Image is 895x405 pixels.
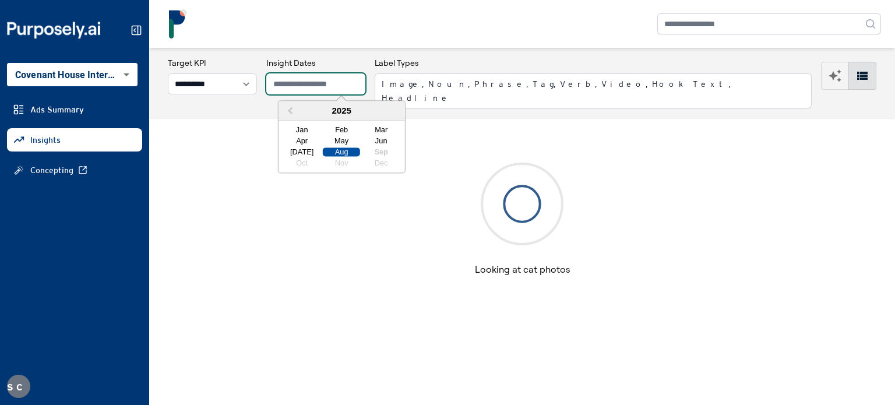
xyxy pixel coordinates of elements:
[279,101,405,121] div: 2025
[283,148,320,157] div: Choose July 2025
[283,137,320,146] div: Choose April 2025
[283,159,320,168] div: Not available October 2025
[280,102,298,121] button: Previous Year
[30,104,84,115] span: Ads Summary
[163,9,192,38] img: logo
[278,100,406,173] div: Choose Date
[362,137,400,146] div: Choose June 2025
[362,126,400,135] div: Choose March 2025
[7,98,142,121] a: Ads Summary
[323,159,360,168] div: Not available November 2025
[283,126,320,135] div: Choose January 2025
[7,63,138,86] div: Covenant House International
[7,128,142,152] a: Insights
[7,375,30,398] div: S C
[323,148,360,157] div: Choose August 2025
[266,57,365,69] h3: Insight Dates
[282,125,401,169] div: Month August, 2025
[7,159,142,182] a: Concepting
[375,73,812,108] button: Image, Noun, Phrase, Tag, Verb, Video, Hook Text, Headline
[30,164,73,176] span: Concepting
[30,134,61,146] span: Insights
[323,126,360,135] div: Choose February 2025
[7,375,30,398] button: SC
[362,159,400,168] div: Not available December 2025
[375,57,812,69] h3: Label Types
[323,137,360,146] div: Choose May 2025
[168,57,257,69] h3: Target KPI
[362,148,400,157] div: Not available September 2025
